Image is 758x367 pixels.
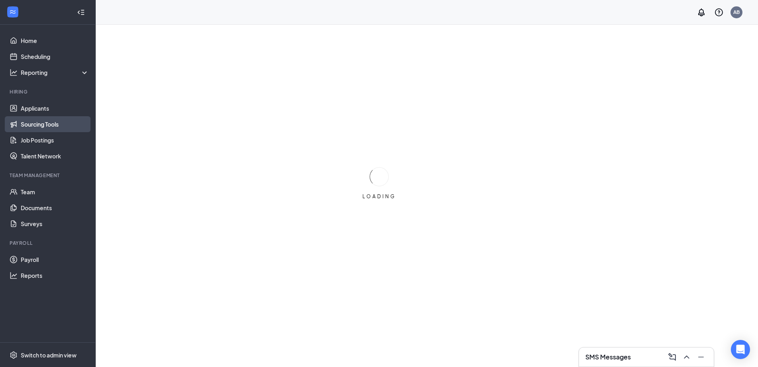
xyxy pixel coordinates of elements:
[10,88,87,95] div: Hiring
[359,193,399,200] div: LOADING
[680,351,693,363] button: ChevronUp
[21,200,89,216] a: Documents
[77,8,85,16] svg: Collapse
[733,9,740,16] div: AB
[21,351,77,359] div: Switch to admin view
[9,8,17,16] svg: WorkstreamLogo
[10,351,18,359] svg: Settings
[682,352,691,362] svg: ChevronUp
[21,100,89,116] a: Applicants
[666,351,679,363] button: ComposeMessage
[21,49,89,64] a: Scheduling
[695,351,707,363] button: Minimize
[21,252,89,267] a: Payroll
[21,33,89,49] a: Home
[731,340,750,359] div: Open Intercom Messenger
[21,267,89,283] a: Reports
[10,68,18,76] svg: Analysis
[10,172,87,179] div: Team Management
[697,8,706,17] svg: Notifications
[667,352,677,362] svg: ComposeMessage
[21,132,89,148] a: Job Postings
[21,68,89,76] div: Reporting
[696,352,706,362] svg: Minimize
[714,8,724,17] svg: QuestionInfo
[21,216,89,232] a: Surveys
[21,148,89,164] a: Talent Network
[585,353,631,361] h3: SMS Messages
[21,184,89,200] a: Team
[21,116,89,132] a: Sourcing Tools
[10,240,87,246] div: Payroll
